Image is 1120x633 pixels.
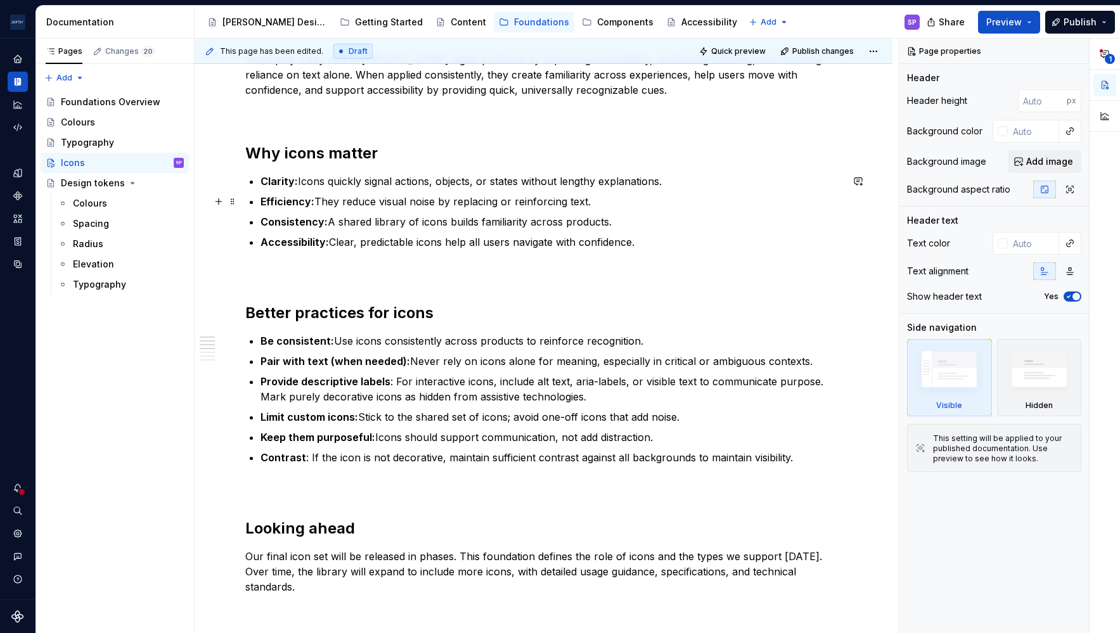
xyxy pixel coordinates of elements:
[8,117,28,137] a: Code automation
[41,92,189,112] a: Foundations Overview
[261,174,842,189] p: Icons quickly signal actions, objects, or states without lengthy explanations.
[8,208,28,229] a: Assets
[176,157,182,169] div: SP
[220,46,323,56] span: This page has been edited.
[245,518,842,539] h2: Looking ahead
[245,549,842,594] p: Our final icon set will be released in phases. This foundation defines the role of icons and the ...
[907,214,958,227] div: Header text
[745,13,792,31] button: Add
[53,234,189,254] a: Radius
[261,195,314,208] strong: Efficiency:
[661,12,742,32] a: Accessibility
[46,16,189,29] div: Documentation
[761,17,776,27] span: Add
[61,116,95,129] div: Colours
[933,433,1073,464] div: This setting will be applied to your published documentation. Use preview to see how it looks.
[261,335,334,347] strong: Be consistent:
[936,400,962,411] div: Visible
[792,46,854,56] span: Publish changes
[907,290,982,303] div: Show header text
[8,546,28,566] button: Contact support
[514,16,569,29] div: Foundations
[8,478,28,498] button: Notifications
[8,49,28,69] a: Home
[61,177,125,189] div: Design tokens
[776,42,859,60] button: Publish changes
[73,278,126,291] div: Typography
[261,215,328,228] strong: Consistency:
[577,12,659,32] a: Components
[53,193,189,214] a: Colours
[245,52,842,98] p: Icons play a key role in [PERSON_NAME] digital products by improving scannability, reinforcing me...
[261,175,298,188] strong: Clarity:
[41,132,189,153] a: Typography
[8,254,28,274] a: Data sources
[8,523,28,544] a: Settings
[907,125,982,137] div: Background color
[261,375,390,388] strong: Provide descriptive labels
[73,258,114,271] div: Elevation
[261,374,842,404] p: : For interactive icons, include alt text, aria-labels, or visible text to communicate purpose. M...
[907,321,977,334] div: Side navigation
[1067,96,1076,106] p: px
[1064,16,1097,29] span: Publish
[8,94,28,115] a: Analytics
[907,155,986,168] div: Background image
[53,214,189,234] a: Spacing
[451,16,486,29] div: Content
[681,16,737,29] div: Accessibility
[10,15,25,30] img: f0306bc8-3074-41fb-b11c-7d2e8671d5eb.png
[986,16,1022,29] span: Preview
[8,501,28,521] button: Search ⌘K
[695,42,771,60] button: Quick preview
[907,183,1010,196] div: Background aspect ratio
[261,411,358,423] strong: Limit custom icons:
[41,112,189,132] a: Colours
[711,46,766,56] span: Quick preview
[261,450,842,465] p: : If the icon is not decorative, maintain sufficient contrast against all backgrounds to maintain...
[920,11,973,34] button: Share
[105,46,155,56] div: Changes
[1045,11,1115,34] button: Publish
[61,157,85,169] div: Icons
[1008,150,1081,173] button: Add image
[261,431,375,444] strong: Keep them purposeful:
[430,12,491,32] a: Content
[908,17,917,27] div: SP
[8,72,28,92] a: Documentation
[73,197,107,210] div: Colours
[41,69,88,87] button: Add
[41,173,189,193] a: Design tokens
[1008,232,1059,255] input: Auto
[261,409,842,425] p: Stick to the shared set of icons; avoid one-off icons that add noise.
[1018,89,1067,112] input: Auto
[11,610,24,623] svg: Supernova Logo
[261,194,842,209] p: They reduce visual noise by replacing or reinforcing text.
[261,234,842,250] p: Clear, predictable icons help all users navigate with confidence.
[907,94,967,107] div: Header height
[46,46,82,56] div: Pages
[8,231,28,252] a: Storybook stories
[907,72,939,84] div: Header
[1008,120,1059,143] input: Auto
[8,186,28,206] a: Components
[261,354,842,369] p: Never rely on icons alone for meaning, especially in critical or ambiguous contexts.
[202,10,742,35] div: Page tree
[939,16,965,29] span: Share
[907,339,992,416] div: Visible
[61,96,160,108] div: Foundations Overview
[8,163,28,183] a: Design tokens
[222,16,327,29] div: [PERSON_NAME] Design
[41,92,189,295] div: Page tree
